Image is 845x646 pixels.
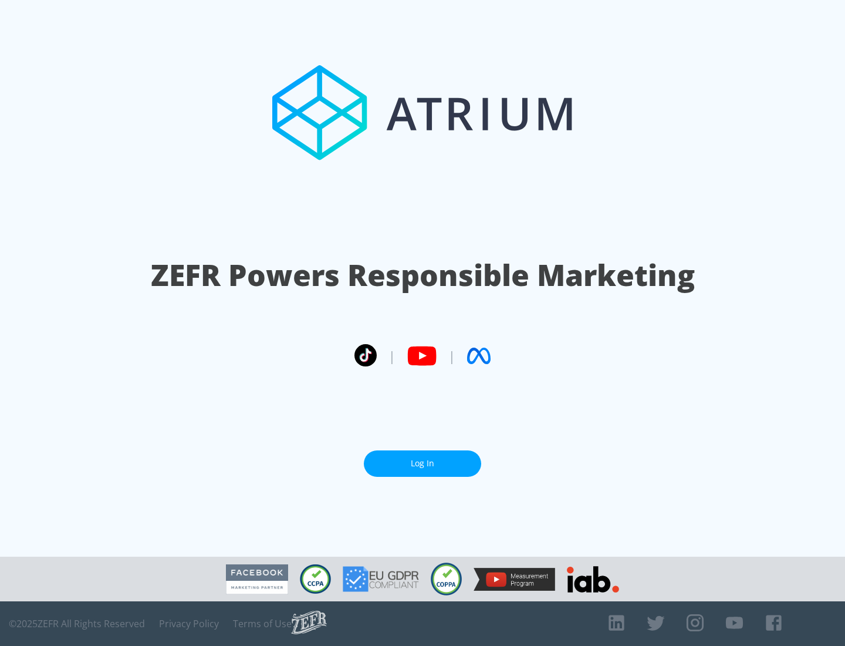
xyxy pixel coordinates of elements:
img: IAB [567,566,619,593]
img: GDPR Compliant [343,566,419,592]
span: | [448,347,455,365]
img: YouTube Measurement Program [474,568,555,591]
span: | [388,347,396,365]
span: © 2025 ZEFR All Rights Reserved [9,618,145,630]
img: CCPA Compliant [300,564,331,594]
h1: ZEFR Powers Responsible Marketing [151,255,695,295]
a: Terms of Use [233,618,292,630]
a: Privacy Policy [159,618,219,630]
img: COPPA Compliant [431,563,462,595]
img: Facebook Marketing Partner [226,564,288,594]
a: Log In [364,450,481,477]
